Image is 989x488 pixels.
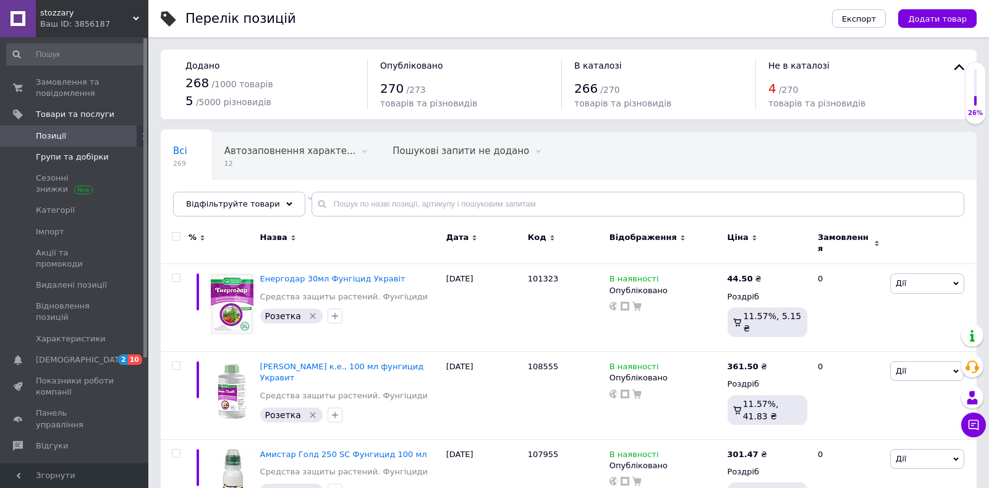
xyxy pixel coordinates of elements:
span: / 5000 різновидів [196,97,271,107]
div: [DATE] [443,352,525,440]
span: Додати товар [908,14,967,24]
svg: Видалити мітку [308,311,318,321]
span: Опубліковано [380,61,443,71]
span: Не в каталозі [768,61,830,71]
span: Дії [896,278,906,288]
span: 11.57%, 5.15 ₴ [744,311,801,333]
span: Замовлення [818,232,871,254]
span: товарів та різновидів [574,98,671,108]
span: / 1000 товарів [211,79,273,89]
span: 108555 [528,362,559,371]
div: ₴ [728,273,762,285]
span: Розетка [265,311,301,321]
span: В наявності [609,274,659,287]
button: Додати товар [898,9,977,28]
div: Опубліковано [609,285,721,296]
div: Опубліковано [609,460,721,471]
b: 44.50 [728,274,753,283]
span: stozzary [40,7,133,19]
button: Експорт [832,9,886,28]
span: Додано [185,61,219,71]
span: Дії [896,454,906,463]
div: Роздріб [728,291,807,302]
span: В наявності [609,362,659,375]
span: Експорт [842,14,877,24]
span: 4 [768,81,776,96]
span: Відновлення позицій [36,301,114,323]
b: 361.50 [728,362,758,371]
div: Роздріб [728,379,807,390]
div: Автозаповнення характеристик [212,132,381,179]
span: Відгуки [36,440,68,452]
div: ₴ [728,449,767,460]
div: 0 [810,264,887,352]
a: [PERSON_NAME] к.е., 100 мл фунгицид Укравит [260,362,424,382]
div: Роздріб [728,466,807,477]
span: Розетка [265,410,301,420]
span: 11.57%, 41.83 ₴ [743,399,779,421]
span: Товари та послуги [36,109,114,120]
span: Позиції [36,131,66,142]
span: Не відображаються в ка... [173,192,301,203]
span: Дії [896,366,906,375]
span: 12 [224,159,356,168]
span: Сезонні знижки [36,173,114,195]
span: / 273 [406,85,425,95]
span: 10 [128,354,142,365]
span: Замовлення та повідомлення [36,77,114,99]
span: В наявності [609,450,659,463]
span: [DEMOGRAPHIC_DATA] [36,354,127,366]
span: 270 [380,81,404,96]
span: Пошукові запити не додано [393,145,529,156]
div: 0 [810,352,887,440]
a: Амистар Голд 250 SC Фунгицид 100 мл [260,450,427,459]
a: Средства защиты растений. Фунгіциди [260,390,428,401]
img: Джек Пот к.е., 100 мл фунгицид Укравит [214,361,249,422]
span: Імпорт [36,226,64,238]
button: Чат з покупцем [961,413,986,437]
span: Ціна [728,232,749,243]
span: Автозаповнення характе... [224,145,356,156]
div: 26% [966,109,985,118]
span: 5 [185,93,193,108]
span: В каталозі [574,61,622,71]
svg: Видалити мітку [308,410,318,420]
span: Панель управління [36,408,114,430]
span: Акції та промокоди [36,247,114,270]
span: Відображення [609,232,677,243]
span: Характеристики [36,333,106,345]
span: Відфільтруйте товари [186,199,280,208]
input: Пошук по назві позиції, артикулу і пошуковим запитам [312,192,964,216]
span: Показники роботи компанії [36,375,114,398]
span: 107955 [528,450,559,459]
span: 101323 [528,274,559,283]
div: Ваш ID: 3856187 [40,19,148,30]
img: Енергодар 30мл Фунгіцид Укравіт [211,273,253,335]
a: Енергодар 30мл Фунгіцид Укравіт [260,274,405,283]
span: / 270 [779,85,798,95]
a: Средства защиты растений. Фунгіциди [260,291,428,302]
span: Категорії [36,205,75,216]
span: Назва [260,232,287,243]
span: Всі [173,145,187,156]
span: Дата [446,232,469,243]
div: ₴ [728,361,767,372]
span: % [189,232,197,243]
div: [DATE] [443,264,525,352]
span: Видалені позиції [36,280,107,291]
input: Пошук [6,43,146,66]
div: Перелік позицій [185,12,296,25]
span: 269 [173,159,187,168]
span: товарів та різновидів [380,98,477,108]
span: 268 [185,75,209,90]
a: Средства защиты растений. Фунгіциди [260,466,428,477]
span: 266 [574,81,598,96]
span: 2 [118,354,128,365]
span: Код [528,232,546,243]
div: Не відображаються в каталозі ProSale [161,179,326,226]
b: 301.47 [728,450,758,459]
span: Групи та добірки [36,152,109,163]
